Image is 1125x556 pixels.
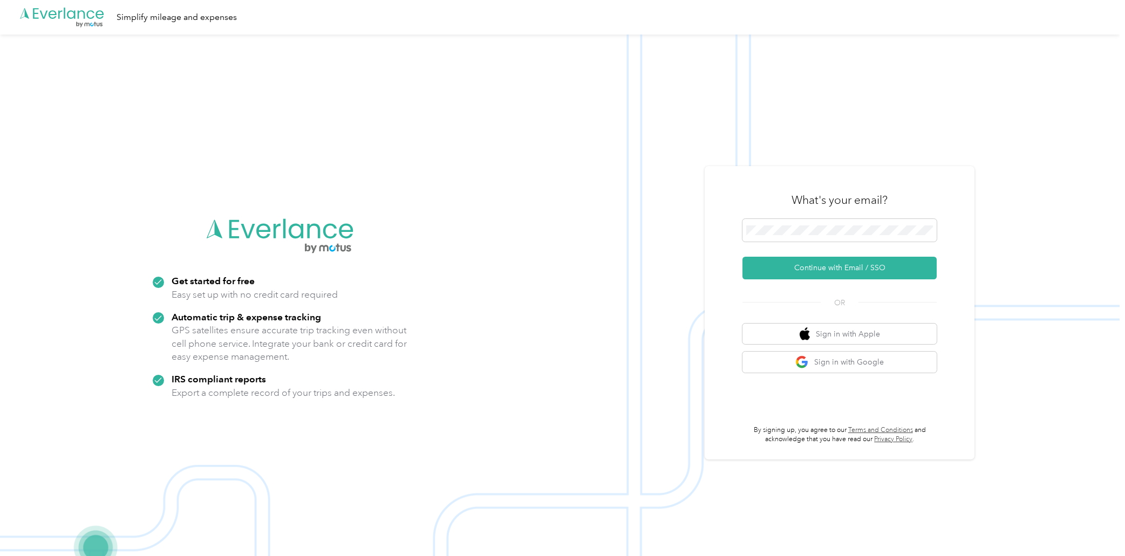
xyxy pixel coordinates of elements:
[742,425,937,444] p: By signing up, you agree to our and acknowledge that you have read our .
[821,297,858,308] span: OR
[848,426,913,434] a: Terms and Conditions
[172,311,321,322] strong: Automatic trip & expense tracking
[117,11,237,24] div: Simplify mileage and expenses
[172,275,255,286] strong: Get started for free
[795,355,809,369] img: google logo
[172,324,407,363] p: GPS satellites ensure accurate trip tracking even without cell phone service. Integrate your bank...
[742,257,937,279] button: Continue with Email / SSO
[742,324,937,345] button: apple logoSign in with Apple
[172,373,266,385] strong: IRS compliant reports
[172,386,395,400] p: Export a complete record of your trips and expenses.
[800,327,810,341] img: apple logo
[792,193,888,208] h3: What's your email?
[742,352,937,373] button: google logoSign in with Google
[172,288,338,301] p: Easy set up with no credit card required
[874,435,912,443] a: Privacy Policy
